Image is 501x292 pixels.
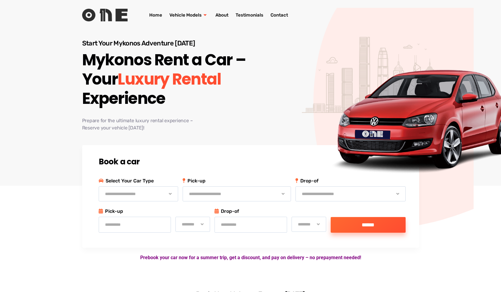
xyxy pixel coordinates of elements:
[212,3,232,27] a: About
[82,50,259,108] h1: Mykonos Rent a Car – Your Experience
[82,117,259,132] p: Prepare for the ultimate luxury rental experience – Reserve your vehicle [DATE]!
[140,255,361,260] strong: Prebook your car now for a summer trip, get a discount, and pay on delivery – no prepayment needed!
[267,3,292,27] a: Contact
[82,39,259,47] p: Start Your Mykonos Adventure [DATE]
[215,207,326,215] p: Drop-of
[99,157,406,166] h2: Book a car
[232,3,267,27] a: Testimonials
[118,70,221,89] span: Luxury Rental
[99,177,178,185] p: Select Your Car Type
[99,207,210,215] p: Pick-up
[183,177,291,185] span: Pick-up
[146,3,166,27] a: Home
[82,9,128,21] img: Rent One Logo without Text
[166,3,212,27] a: Vehicle Models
